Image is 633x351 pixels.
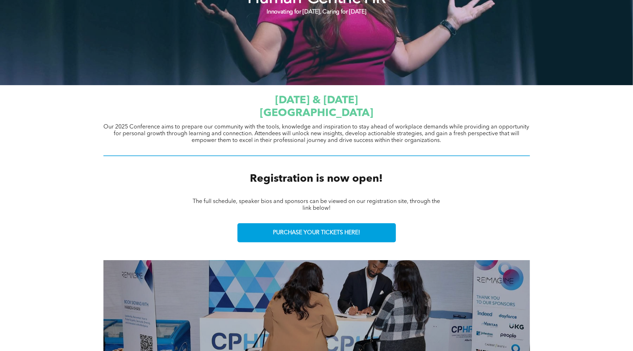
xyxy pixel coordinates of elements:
[275,95,358,106] span: [DATE] & [DATE]
[193,199,440,211] span: The full schedule, speaker bios and sponsors can be viewed on our registration site, through the ...
[260,108,373,119] span: [GEOGRAPHIC_DATA]
[267,9,366,15] strong: Innovating for [DATE], Caring for [DATE]
[237,223,396,242] a: PURCHASE YOUR TICKETS HERE!
[250,174,383,184] span: Registration is now open!
[104,124,530,143] span: Our 2025 Conference aims to prepare our community with the tools, knowledge and inspiration to st...
[273,230,360,236] span: PURCHASE YOUR TICKETS HERE!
